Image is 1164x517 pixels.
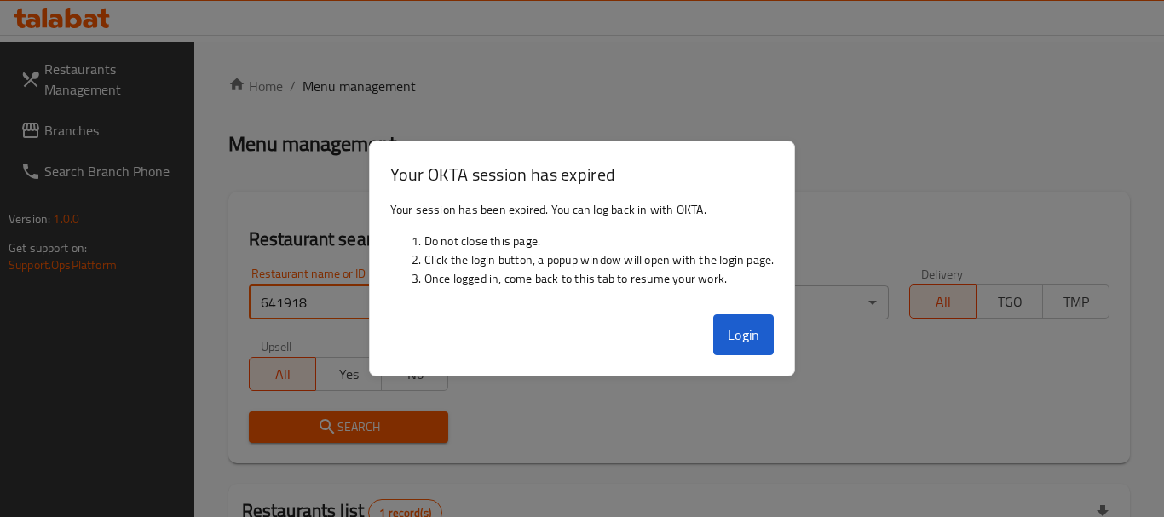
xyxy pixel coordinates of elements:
li: Do not close this page. [424,232,775,250]
h3: Your OKTA session has expired [390,162,775,187]
div: Your session has been expired. You can log back in with OKTA. [370,193,795,307]
li: Once logged in, come back to this tab to resume your work. [424,269,775,288]
button: Login [713,314,775,355]
li: Click the login button, a popup window will open with the login page. [424,250,775,269]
